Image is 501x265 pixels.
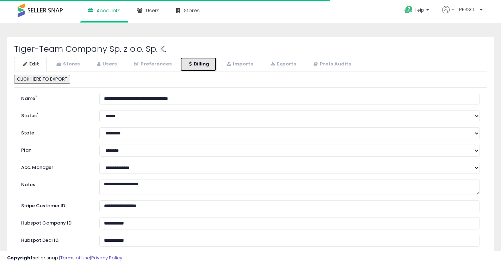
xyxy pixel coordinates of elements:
[16,162,94,171] label: Acc. Manager
[91,254,122,261] a: Privacy Policy
[451,6,478,13] span: Hi [PERSON_NAME]
[16,93,94,102] label: Name
[16,145,94,154] label: Plan
[16,110,94,119] label: Status
[404,5,413,14] i: Get Help
[304,57,359,71] a: Prefs Audits
[442,6,483,22] a: Hi [PERSON_NAME]
[415,7,424,13] span: Help
[16,200,94,209] label: Stripe Customer ID
[125,57,179,71] a: Preferences
[7,255,122,261] div: seller snap | |
[16,217,94,227] label: Hubspot Company ID
[261,57,304,71] a: Exports
[47,57,87,71] a: Stores
[16,235,94,244] label: Hubspot Deal ID
[14,75,70,84] button: CLICK HERE TO EXPORT
[184,7,200,14] span: Stores
[146,7,160,14] span: Users
[97,7,120,14] span: Accounts
[217,57,261,71] a: Imports
[16,179,94,188] label: Notes
[60,254,90,261] a: Terms of Use
[7,254,33,261] strong: Copyright
[180,57,217,71] a: Billing
[88,57,124,71] a: Users
[14,44,487,53] h2: Tiger-Team Company Sp. z o.o. Sp. K.
[14,57,47,71] a: Edit
[16,127,94,137] label: State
